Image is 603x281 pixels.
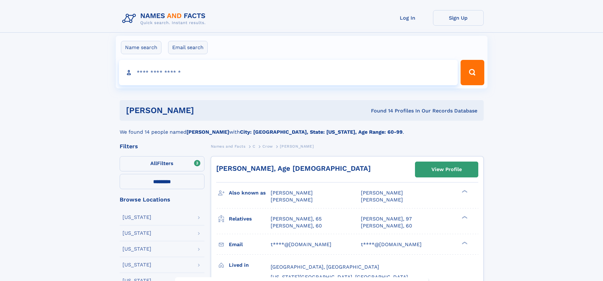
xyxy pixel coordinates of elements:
[229,188,271,198] h3: Also known as
[120,197,204,202] div: Browse Locations
[229,260,271,271] h3: Lived in
[120,144,204,149] div: Filters
[433,10,484,26] a: Sign Up
[271,264,379,270] span: [GEOGRAPHIC_DATA], [GEOGRAPHIC_DATA]
[126,106,283,114] h1: [PERSON_NAME]
[361,190,403,196] span: [PERSON_NAME]
[120,121,484,136] div: We found 14 people named with .
[253,142,255,150] a: C
[122,262,151,267] div: [US_STATE]
[229,239,271,250] h3: Email
[122,231,151,236] div: [US_STATE]
[262,142,273,150] a: Crow
[168,41,208,54] label: Email search
[271,274,408,280] span: [US_STATE][GEOGRAPHIC_DATA], [GEOGRAPHIC_DATA]
[120,10,211,27] img: Logo Names and Facts
[122,246,151,252] div: [US_STATE]
[229,214,271,224] h3: Relatives
[461,60,484,85] button: Search Button
[361,197,403,203] span: [PERSON_NAME]
[382,10,433,26] a: Log In
[271,215,322,222] a: [PERSON_NAME], 65
[121,41,161,54] label: Name search
[271,197,313,203] span: [PERSON_NAME]
[119,60,458,85] input: search input
[216,164,371,172] a: [PERSON_NAME], Age [DEMOGRAPHIC_DATA]
[122,215,151,220] div: [US_STATE]
[150,160,157,166] span: All
[361,215,412,222] a: [PERSON_NAME], 97
[186,129,229,135] b: [PERSON_NAME]
[460,189,468,194] div: ❯
[460,241,468,245] div: ❯
[280,144,314,149] span: [PERSON_NAME]
[211,142,246,150] a: Names and Facts
[120,156,204,171] label: Filters
[240,129,403,135] b: City: [GEOGRAPHIC_DATA], State: [US_STATE], Age Range: 60-99
[415,162,478,177] a: View Profile
[262,144,273,149] span: Crow
[271,222,322,229] a: [PERSON_NAME], 60
[282,107,477,114] div: Found 14 Profiles In Our Records Database
[431,162,462,177] div: View Profile
[460,215,468,219] div: ❯
[361,222,412,229] a: [PERSON_NAME], 60
[253,144,255,149] span: C
[271,190,313,196] span: [PERSON_NAME]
